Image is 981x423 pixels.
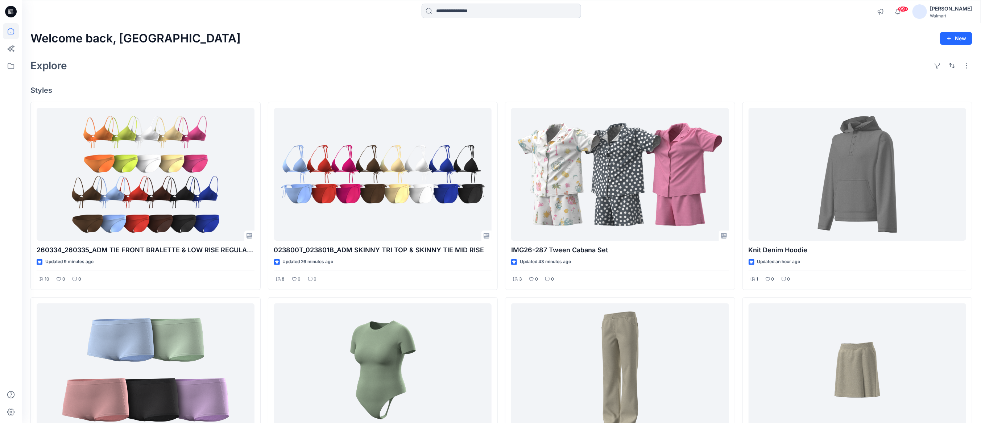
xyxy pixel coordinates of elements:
[298,275,301,283] p: 0
[535,275,538,283] p: 0
[940,32,972,45] button: New
[757,275,758,283] p: 1
[274,108,492,241] a: 023800T_023801B_ADM SKINNY TRI TOP & SKINNY TIE MID RISE
[511,245,729,255] p: IMG26-287 Tween Cabana Set
[787,275,790,283] p: 0
[912,4,927,19] img: avatar
[930,4,972,13] div: [PERSON_NAME]
[520,258,571,266] p: Updated 43 minutes ago
[551,275,554,283] p: 0
[757,258,800,266] p: Updated an hour ago
[37,245,254,255] p: 260334_260335_ADM TIE FRONT BRALETTE & LOW RISE REGULAR CHEEKY
[749,108,966,241] a: Knit Denim Hoodie
[749,245,966,255] p: Knit Denim Hoodie
[283,258,334,266] p: Updated 26 minutes ago
[45,258,94,266] p: Updated 9 minutes ago
[30,60,67,71] h2: Explore
[282,275,285,283] p: 8
[930,13,972,18] div: Walmart
[274,245,492,255] p: 023800T_023801B_ADM SKINNY TRI TOP & SKINNY TIE MID RISE
[45,275,49,283] p: 10
[30,86,972,95] h4: Styles
[62,275,65,283] p: 0
[898,6,908,12] span: 99+
[30,32,241,45] h2: Welcome back, [GEOGRAPHIC_DATA]
[771,275,774,283] p: 0
[511,108,729,241] a: IMG26-287 Tween Cabana Set
[519,275,522,283] p: 3
[78,275,81,283] p: 0
[314,275,317,283] p: 0
[37,108,254,241] a: 260334_260335_ADM TIE FRONT BRALETTE & LOW RISE REGULAR CHEEKY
